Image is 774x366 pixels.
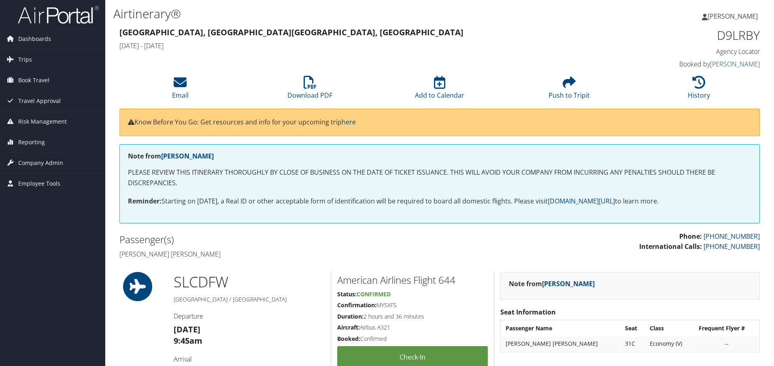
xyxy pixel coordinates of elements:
[708,12,758,21] span: [PERSON_NAME]
[702,4,766,28] a: [PERSON_NAME]
[646,336,693,351] td: Economy (V)
[18,153,63,173] span: Company Admin
[337,312,364,320] strong: Duration:
[509,279,595,288] strong: Note from
[337,301,376,309] strong: Confirmation:
[695,321,759,336] th: Frequent Flyer #
[172,80,189,100] a: Email
[174,324,200,335] strong: [DATE]
[174,312,325,321] h4: Departure
[18,173,60,194] span: Employee Tools
[174,272,325,292] h1: SLC DFW
[639,242,702,251] strong: International Calls:
[609,47,760,56] h4: Agency Locator
[128,196,751,207] p: Starting on [DATE], a Real ID or other acceptable form of identification will be required to boar...
[549,80,590,100] a: Push to Tripit
[18,111,67,132] span: Risk Management
[337,273,488,287] h2: American Airlines Flight 644
[18,5,99,24] img: airportal-logo.png
[415,80,464,100] a: Add to Calendar
[704,242,760,251] a: [PHONE_NUMBER]
[337,335,360,342] strong: Booked:
[119,233,434,246] h2: Passenger(s)
[621,321,645,336] th: Seat
[357,290,391,298] span: Confirmed
[113,5,549,22] h1: Airtinerary®
[548,197,615,205] a: [DOMAIN_NAME][URL]
[502,336,620,351] td: [PERSON_NAME] [PERSON_NAME]
[621,336,645,351] td: 31C
[128,152,214,161] strong: Note from
[646,321,693,336] th: Class
[699,340,755,347] div: --
[18,132,45,152] span: Reporting
[337,323,360,331] strong: Aircraft:
[502,321,620,336] th: Passenger Name
[337,301,488,309] h5: MYSXFS
[287,80,332,100] a: Download PDF
[609,60,760,68] h4: Booked by
[688,80,710,100] a: History
[337,312,488,321] h5: 2 hours and 36 minutes
[18,29,51,49] span: Dashboards
[174,295,325,304] h5: [GEOGRAPHIC_DATA] / [GEOGRAPHIC_DATA]
[128,167,751,188] p: PLEASE REVIEW THIS ITINERARY THOROUGHLY BY CLOSE OF BUSINESS ON THE DATE OF TICKET ISSUANCE. THIS...
[174,355,325,364] h4: Arrival
[119,250,434,259] h4: [PERSON_NAME] [PERSON_NAME]
[609,27,760,44] h1: D9LRBY
[342,118,356,126] a: here
[128,117,751,128] p: Know Before You Go: Get resources and info for your upcoming trip
[679,232,702,241] strong: Phone:
[704,232,760,241] a: [PHONE_NUMBER]
[337,323,488,332] h5: Airbus A321
[337,290,357,298] strong: Status:
[119,41,597,50] h4: [DATE] - [DATE]
[161,152,214,161] a: [PERSON_NAME]
[128,197,162,205] strong: Reminder:
[18,91,61,111] span: Travel Approval
[18,70,49,90] span: Book Travel
[337,335,488,343] h5: Confirmed
[500,308,556,317] strong: Seat Information
[710,60,760,68] a: [PERSON_NAME]
[18,49,32,70] span: Trips
[174,335,202,346] strong: 9:45am
[542,279,595,288] a: [PERSON_NAME]
[119,27,464,38] strong: [GEOGRAPHIC_DATA], [GEOGRAPHIC_DATA] [GEOGRAPHIC_DATA], [GEOGRAPHIC_DATA]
